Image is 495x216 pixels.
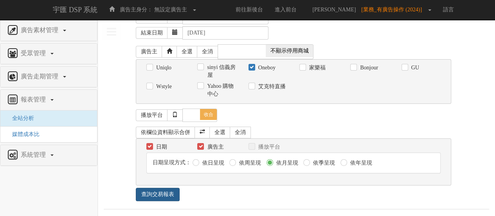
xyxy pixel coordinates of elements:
span: 日期呈現方式： [153,160,191,165]
span: [PERSON_NAME] [308,7,360,13]
a: 全選 [176,46,198,58]
span: 廣告素材管理 [19,27,62,33]
a: 受眾管理 [6,47,91,60]
label: Uniqlo [154,64,171,72]
span: 系統管理 [19,151,50,158]
a: 媒體成本比 [6,131,40,137]
label: sinyi 信義房屋 [205,64,236,79]
a: 廣告素材管理 [6,24,91,37]
a: 廣告走期管理 [6,71,91,83]
span: 收合 [200,109,217,120]
a: 全站分析 [6,115,34,121]
span: 受眾管理 [19,50,50,56]
label: 日期 [154,143,167,151]
a: 查詢交易報表 [136,188,180,201]
label: 依季呈現 [311,159,335,167]
span: 廣告主身分： [120,7,153,13]
label: 依周呈現 [237,159,261,167]
span: 無設定廣告主 [154,7,187,13]
label: 家樂福 [307,64,326,72]
span: 不顯示停用商城 [266,45,313,57]
a: 全消 [197,46,218,58]
span: 報表管理 [19,96,50,103]
span: 廣告走期管理 [19,73,62,80]
label: Yahoo 購物中心 [205,82,236,98]
label: Wstyle [154,83,172,91]
a: 系統管理 [6,149,91,162]
a: 全選 [209,127,230,138]
label: Oneboy [256,64,275,72]
label: 依年呈現 [348,159,372,167]
label: 播放平台 [256,143,280,151]
label: 艾克特直播 [256,83,286,91]
span: [業務_有廣告操作 (2024)] [361,7,426,13]
label: 廣告主 [205,143,223,151]
label: 依日呈現 [200,159,224,167]
label: Bonjour [358,64,378,72]
a: 全消 [230,127,251,138]
label: GU [409,64,419,72]
a: 報表管理 [6,94,91,106]
label: 依月呈現 [274,159,298,167]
